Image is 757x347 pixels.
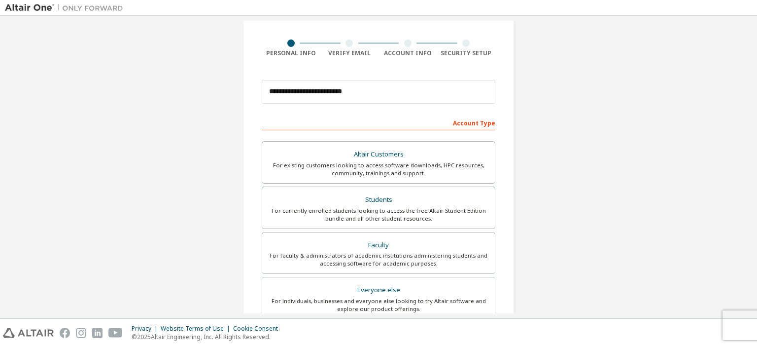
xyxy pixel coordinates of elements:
[268,297,489,313] div: For individuals, businesses and everyone else looking to try Altair software and explore our prod...
[233,325,284,333] div: Cookie Consent
[268,238,489,252] div: Faculty
[268,207,489,223] div: For currently enrolled students looking to access the free Altair Student Edition bundle and all ...
[268,161,489,177] div: For existing customers looking to access software downloads, HPC resources, community, trainings ...
[320,49,379,57] div: Verify Email
[92,328,103,338] img: linkedin.svg
[262,115,495,130] div: Account Type
[378,49,437,57] div: Account Info
[132,325,161,333] div: Privacy
[161,325,233,333] div: Website Terms of Use
[132,333,284,341] p: © 2025 Altair Engineering, Inc. All Rights Reserved.
[60,328,70,338] img: facebook.svg
[268,283,489,297] div: Everyone else
[3,328,54,338] img: altair_logo.svg
[268,252,489,268] div: For faculty & administrators of academic institutions administering students and accessing softwa...
[76,328,86,338] img: instagram.svg
[262,49,320,57] div: Personal Info
[108,328,123,338] img: youtube.svg
[5,3,128,13] img: Altair One
[268,148,489,161] div: Altair Customers
[268,193,489,207] div: Students
[437,49,496,57] div: Security Setup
